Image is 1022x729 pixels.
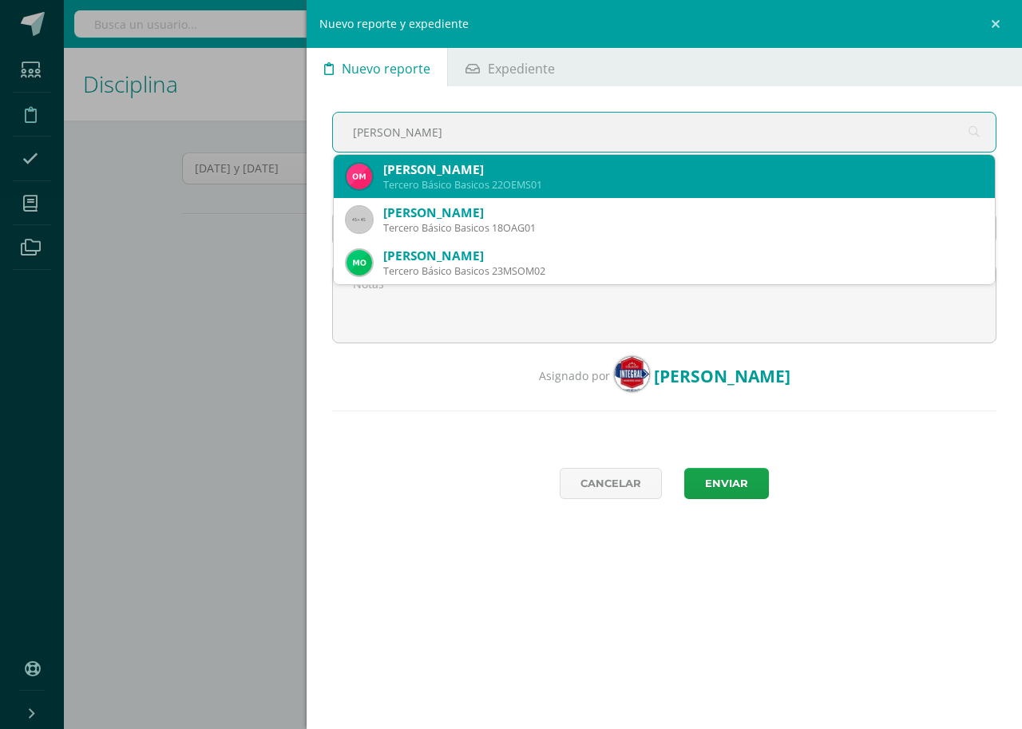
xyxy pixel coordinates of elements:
div: [PERSON_NAME] [383,248,982,264]
a: Expediente [448,48,572,86]
div: Tercero Básico Basicos 23MSOM02 [383,264,982,278]
a: Cancelar [560,468,662,499]
input: Busca un estudiante aquí... [333,113,996,152]
button: Enviar [684,468,769,499]
span: Asignado por [539,368,610,383]
div: [PERSON_NAME] [383,161,982,178]
a: Nuevo reporte [307,48,447,86]
div: [PERSON_NAME] [383,204,982,221]
span: Expediente [488,50,555,88]
span: Nuevo reporte [342,50,430,88]
div: Tercero Básico Basicos 22OEMS01 [383,178,982,192]
img: 602ffe988a1b69b3556b56adf277344d.png [347,250,372,275]
img: 45x45 [347,207,372,232]
span: [PERSON_NAME] [654,365,790,387]
img: 9479b67508c872087c746233754dda3e.png [614,356,650,392]
img: 3d156059ff6e67275f55b198d546936a.png [347,164,372,189]
div: Tercero Básico Basicos 18OAG01 [383,221,982,235]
